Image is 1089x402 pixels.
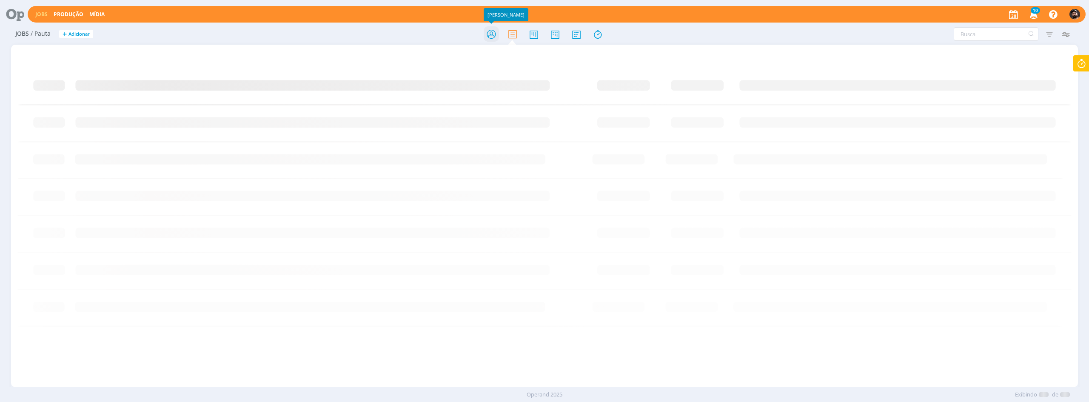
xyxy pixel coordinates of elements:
[1024,7,1042,22] button: 10
[1069,7,1080,22] button: B
[59,30,93,39] button: +Adicionar
[1052,391,1058,399] span: de
[31,30,51,37] span: / Pauta
[1031,7,1040,14] span: 10
[35,11,48,18] a: Jobs
[54,11,83,18] a: Produção
[1015,391,1037,399] span: Exibindo
[954,27,1038,41] input: Busca
[484,8,528,21] div: [PERSON_NAME]
[68,31,90,37] span: Adicionar
[33,11,50,18] button: Jobs
[63,30,67,39] span: +
[15,30,29,37] span: Jobs
[1069,9,1080,20] img: B
[51,11,86,18] button: Produção
[89,11,105,18] a: Mídia
[87,11,107,18] button: Mídia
